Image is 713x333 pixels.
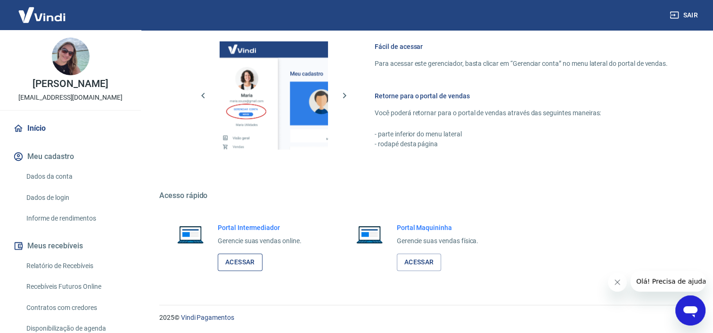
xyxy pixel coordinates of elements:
h6: Retorne para o portal de vendas [375,91,668,101]
h5: Acesso rápido [159,191,690,200]
button: Meus recebíveis [11,236,130,256]
img: Vindi [11,0,73,29]
a: Relatório de Recebíveis [23,256,130,276]
p: Você poderá retornar para o portal de vendas através das seguintes maneiras: [375,108,668,118]
h6: Portal Maquininha [397,223,479,232]
button: Sair [668,7,702,24]
p: [PERSON_NAME] [33,79,108,89]
h6: Portal Intermediador [218,223,302,232]
img: Imagem de um notebook aberto [350,223,389,246]
a: Dados da conta [23,167,130,186]
iframe: Botão para abrir a janela de mensagens [675,295,705,325]
p: - rodapé desta página [375,139,668,149]
a: Dados de login [23,188,130,207]
a: Contratos com credores [23,298,130,317]
p: [EMAIL_ADDRESS][DOMAIN_NAME] [18,93,123,103]
iframe: Mensagem da empresa [631,271,705,292]
p: Gerencie suas vendas física. [397,236,479,246]
img: Imagem da dashboard mostrando o botão de gerenciar conta na sidebar no lado esquerdo [220,41,328,150]
a: Início [11,118,130,139]
a: Informe de rendimentos [23,209,130,228]
a: Acessar [218,254,262,271]
a: Recebíveis Futuros Online [23,277,130,296]
img: Imagem de um notebook aberto [171,223,210,246]
p: 2025 © [159,313,690,323]
p: Para acessar este gerenciador, basta clicar em “Gerenciar conta” no menu lateral do portal de ven... [375,59,668,69]
p: - parte inferior do menu lateral [375,129,668,139]
p: Gerencie suas vendas online. [218,236,302,246]
img: 82dc78dc-686d-4c09-aacc-0b5a308ae78c.jpeg [52,38,90,75]
iframe: Fechar mensagem [608,273,627,292]
span: Olá! Precisa de ajuda? [6,7,79,14]
h6: Fácil de acessar [375,42,668,51]
a: Acessar [397,254,442,271]
a: Vindi Pagamentos [181,314,234,321]
button: Meu cadastro [11,146,130,167]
